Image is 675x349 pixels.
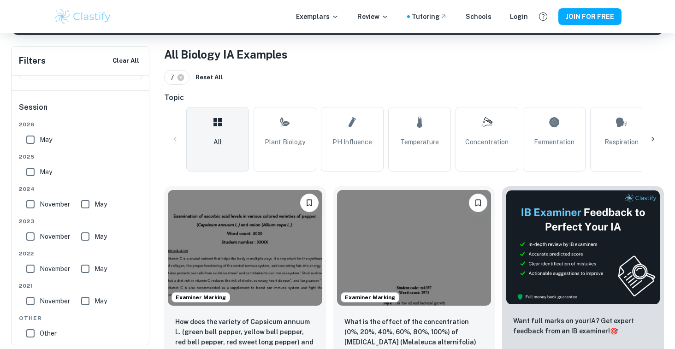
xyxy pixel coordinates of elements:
span: November [40,199,70,209]
h6: Topic [164,92,664,103]
span: May [40,135,52,145]
button: Reset All [193,71,225,84]
span: pH Influence [332,137,372,147]
span: Plant Biology [265,137,305,147]
span: November [40,231,70,242]
span: 2023 [19,217,142,225]
span: 2024 [19,185,142,193]
p: Exemplars [296,12,339,22]
img: Clastify logo [53,7,112,26]
button: Help and Feedback [535,9,551,24]
a: Tutoring [412,12,447,22]
p: What is the effect of the concentration (0%, 20%, 40%, 60%, 80%, 100%) of tea tree (Melaleuca alt... [344,317,484,348]
p: Want full marks on your IA ? Get expert feedback from an IB examiner! [513,316,653,336]
span: May [95,296,107,306]
span: November [40,296,70,306]
span: 🎯 [610,327,618,335]
a: Login [510,12,528,22]
span: Temperature [400,137,439,147]
span: Respiration [604,137,639,147]
img: Biology IA example thumbnail: What is the effect of the concentration [337,190,491,306]
h6: Filters [19,54,46,67]
a: Schools [466,12,491,22]
span: Examiner Marking [341,293,399,302]
span: Examiner Marking [172,293,230,302]
span: 7 [170,72,178,83]
button: Clear All [110,54,142,68]
button: Please log in to bookmark exemplars [469,194,487,212]
p: Review [357,12,389,22]
span: May [95,264,107,274]
img: Thumbnail [506,190,660,305]
button: JOIN FOR FREE [558,8,622,25]
h6: Session [19,102,142,120]
button: Please log in to bookmark exemplars [300,194,319,212]
span: May [40,167,52,177]
img: Biology IA example thumbnail: How does the variety of Capsicum annuum [168,190,322,306]
span: 2021 [19,282,142,290]
span: 2025 [19,153,142,161]
span: All [213,137,222,147]
span: 2026 [19,120,142,129]
span: Other [40,328,57,338]
span: 2022 [19,249,142,258]
h1: All Biology IA Examples [164,46,664,63]
span: May [95,199,107,209]
p: How does the variety of Capsicum annuum L. (green bell pepper, yellow bell pepper, red bell peppe... [175,317,315,348]
span: May [95,231,107,242]
span: Other [19,314,142,322]
span: Fermentation [534,137,574,147]
span: November [40,264,70,274]
span: Concentration [465,137,509,147]
div: 7 [164,70,189,85]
